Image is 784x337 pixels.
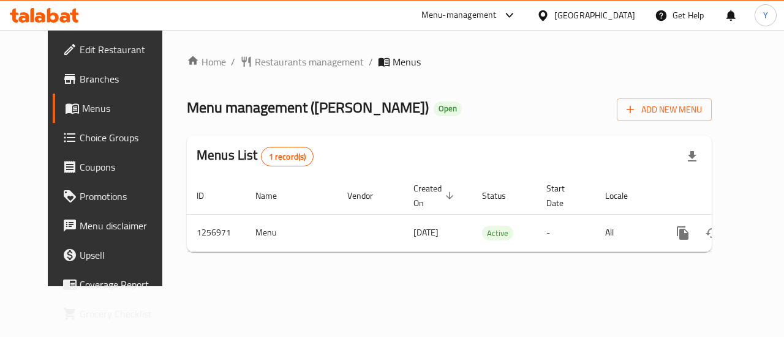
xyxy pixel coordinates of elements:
span: 1 record(s) [262,151,314,163]
span: Restaurants management [255,54,364,69]
span: Locale [605,188,644,203]
a: Coupons [53,152,179,182]
button: more [668,218,698,248]
div: Export file [677,142,707,171]
td: 1256971 [187,214,246,251]
a: Branches [53,64,179,94]
td: - [537,214,595,251]
span: Menus [393,54,421,69]
li: / [231,54,235,69]
span: Created On [413,181,458,210]
span: Name [255,188,293,203]
td: All [595,214,658,251]
div: Open [434,102,462,116]
button: Change Status [698,218,727,248]
a: Promotions [53,182,179,211]
span: Coverage Report [80,277,169,292]
a: Upsell [53,240,179,270]
span: Upsell [80,248,169,262]
a: Restaurants management [240,54,364,69]
h2: Menus List [197,146,314,166]
a: Coverage Report [53,270,179,299]
span: Y [763,9,768,22]
div: Active [482,226,513,240]
span: Vendor [347,188,389,203]
a: Menu disclaimer [53,211,179,240]
nav: breadcrumb [187,54,712,69]
span: Branches [80,72,169,86]
span: Grocery Checklist [80,306,169,321]
span: Active [482,226,513,240]
div: [GEOGRAPHIC_DATA] [554,9,635,22]
a: Home [187,54,226,69]
span: Add New Menu [627,102,702,117]
span: Promotions [80,189,169,204]
a: Menus [53,94,179,123]
span: Coupons [80,160,169,174]
div: Total records count [261,147,314,166]
span: Choice Groups [80,130,169,145]
span: Menu disclaimer [80,218,169,233]
td: Menu [246,214,337,251]
button: Add New Menu [617,98,712,121]
span: Open [434,103,462,114]
span: [DATE] [413,224,439,240]
a: Grocery Checklist [53,299,179,328]
span: Start Date [546,181,581,210]
a: Choice Groups [53,123,179,152]
span: Edit Restaurant [80,42,169,57]
span: Menus [82,101,169,116]
a: Edit Restaurant [53,35,179,64]
span: Status [482,188,522,203]
div: Menu-management [421,8,497,23]
span: ID [197,188,220,203]
li: / [369,54,373,69]
span: Menu management ( [PERSON_NAME] ) [187,94,429,121]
